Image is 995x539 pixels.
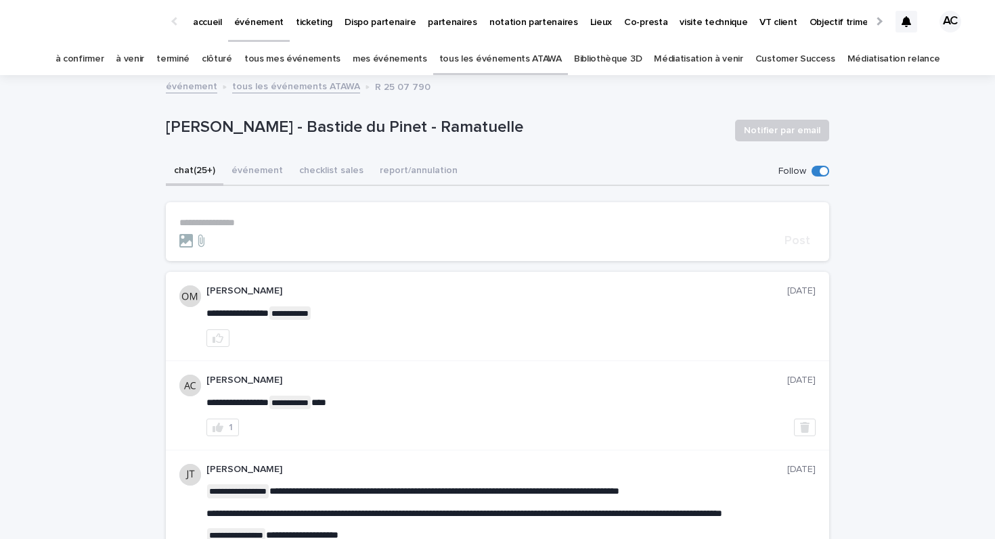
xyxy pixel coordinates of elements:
p: [PERSON_NAME] [206,375,787,386]
a: à confirmer [56,43,104,75]
a: terminé [156,43,190,75]
button: événement [223,158,291,186]
a: événement [166,78,217,93]
button: chat (25+) [166,158,223,186]
p: [DATE] [787,285,816,297]
a: à venir [116,43,144,75]
a: tous les événements ATAWA [232,78,360,93]
button: 1 [206,419,239,436]
a: Médiatisation à venir [654,43,743,75]
span: Post [784,235,810,247]
a: tous mes événements [244,43,340,75]
div: 1 [229,423,233,432]
a: mes événements [353,43,427,75]
button: report/annulation [372,158,466,186]
a: Bibliothèque 3D [574,43,642,75]
a: Médiatisation relance [847,43,940,75]
button: Post [779,235,816,247]
p: [PERSON_NAME] [206,464,787,475]
button: Delete post [794,419,816,436]
button: like this post [206,329,229,347]
img: Ls34BcGeRexTGTNfXpUC [27,8,158,35]
a: clôturé [202,43,232,75]
button: Notifier par email [735,120,829,141]
p: [DATE] [787,464,816,475]
p: Follow [778,166,806,177]
a: tous les événements ATAWA [439,43,562,75]
p: [DATE] [787,375,816,386]
div: AC [939,11,961,32]
span: Notifier par email [744,124,820,137]
a: Customer Success [755,43,835,75]
button: checklist sales [291,158,372,186]
p: [PERSON_NAME] - Bastide du Pinet - Ramatuelle [166,118,724,137]
p: [PERSON_NAME] [206,285,787,297]
p: R 25 07 790 [375,78,430,93]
